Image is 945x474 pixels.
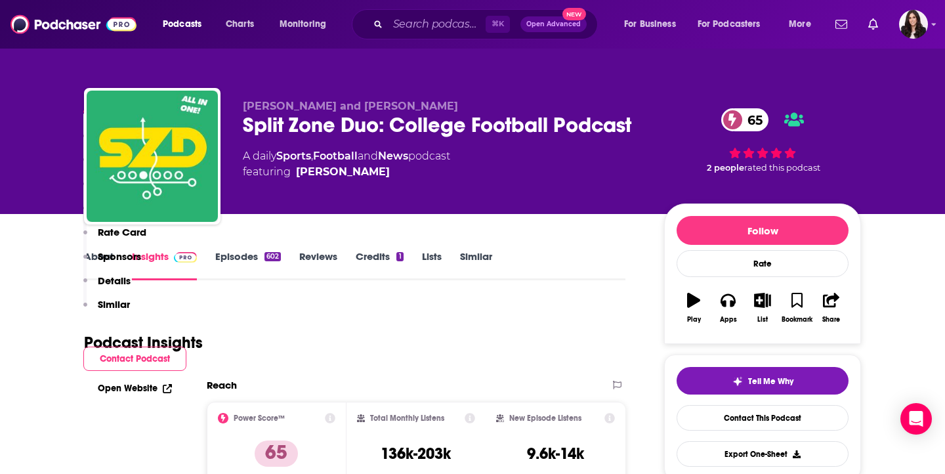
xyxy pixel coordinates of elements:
[243,164,450,180] span: featuring
[98,250,141,263] p: Sponsors
[83,298,130,322] button: Similar
[721,108,769,131] a: 65
[381,444,451,463] h3: 136k-203k
[677,405,849,431] a: Contact This Podcast
[732,376,743,387] img: tell me why sparkle
[98,383,172,394] a: Open Website
[243,100,458,112] span: [PERSON_NAME] and [PERSON_NAME]
[243,148,450,180] div: A daily podcast
[830,13,852,35] a: Show notifications dropdown
[87,91,218,222] img: Split Zone Duo: College Football Podcast
[255,441,298,467] p: 65
[822,316,840,324] div: Share
[689,14,780,35] button: open menu
[780,14,828,35] button: open menu
[757,316,768,324] div: List
[711,284,745,332] button: Apps
[299,250,337,280] a: Reviews
[270,14,343,35] button: open menu
[707,163,744,173] span: 2 people
[378,150,408,162] a: News
[698,15,761,33] span: For Podcasters
[814,284,849,332] button: Share
[217,14,262,35] a: Charts
[748,376,793,387] span: Tell Me Why
[677,284,711,332] button: Play
[313,150,358,162] a: Football
[83,347,186,371] button: Contact Podcast
[624,15,676,33] span: For Business
[98,298,130,311] p: Similar
[280,15,326,33] span: Monitoring
[520,16,587,32] button: Open AdvancedNew
[615,14,692,35] button: open menu
[422,250,442,280] a: Lists
[687,316,701,324] div: Play
[234,414,285,423] h2: Power Score™
[562,8,586,20] span: New
[364,9,610,39] div: Search podcasts, credits, & more...
[789,15,811,33] span: More
[720,316,737,324] div: Apps
[677,216,849,245] button: Follow
[83,274,131,299] button: Details
[276,150,311,162] a: Sports
[154,14,219,35] button: open menu
[527,444,584,463] h3: 9.6k-14k
[83,250,141,274] button: Sponsors
[163,15,201,33] span: Podcasts
[509,414,581,423] h2: New Episode Listens
[899,10,928,39] button: Show profile menu
[296,164,390,180] div: [PERSON_NAME]
[780,284,814,332] button: Bookmark
[745,284,780,332] button: List
[215,250,281,280] a: Episodes602
[356,250,403,280] a: Credits1
[863,13,883,35] a: Show notifications dropdown
[677,250,849,277] div: Rate
[264,252,281,261] div: 602
[744,163,820,173] span: rated this podcast
[370,414,444,423] h2: Total Monthly Listens
[664,100,861,181] div: 65 2 peoplerated this podcast
[734,108,769,131] span: 65
[677,441,849,467] button: Export One-Sheet
[207,379,237,391] h2: Reach
[226,15,254,33] span: Charts
[486,16,510,33] span: ⌘ K
[782,316,812,324] div: Bookmark
[900,403,932,435] div: Open Intercom Messenger
[98,274,131,287] p: Details
[526,21,581,28] span: Open Advanced
[10,12,136,37] img: Podchaser - Follow, Share and Rate Podcasts
[677,367,849,395] button: tell me why sparkleTell Me Why
[899,10,928,39] img: User Profile
[311,150,313,162] span: ,
[358,150,378,162] span: and
[460,250,492,280] a: Similar
[396,252,403,261] div: 1
[899,10,928,39] span: Logged in as RebeccaShapiro
[388,14,486,35] input: Search podcasts, credits, & more...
